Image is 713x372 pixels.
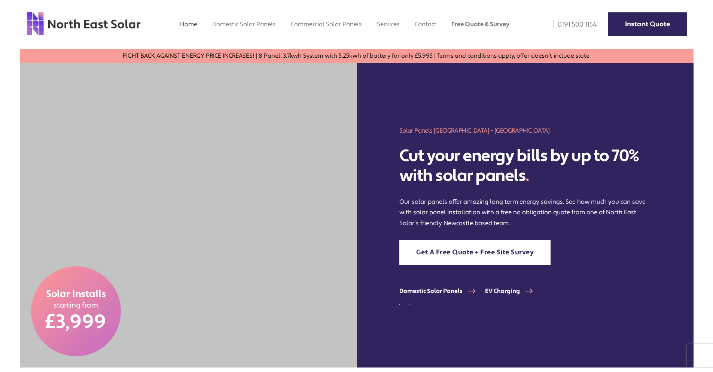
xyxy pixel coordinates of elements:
[31,266,121,356] a: Solar Installs starting from £3,999
[399,126,650,135] h1: Solar Panels [GEOGRAPHIC_DATA] – [GEOGRAPHIC_DATA]
[608,12,687,36] a: Instant Quote
[399,146,650,186] h2: Cut your energy bills by up to 70% with solar panels
[399,287,485,295] a: Domestic Solar Panels
[46,288,106,301] span: Solar Installs
[45,310,106,335] span: £3,999
[415,20,436,28] a: Contact
[525,165,529,186] span: .
[399,240,551,265] a: Get A Free Quote + Free Site Survey
[291,20,362,28] a: Commercial Solar Panels
[54,301,98,310] span: starting from
[212,20,276,28] a: Domestic Solar Panels
[180,20,197,28] a: Home
[26,11,141,36] img: north east solar logo
[451,20,509,28] a: Free Quote & Survey
[399,197,650,228] p: Our solar panels offer amazing long term energy savings. See how much you can save with solar pan...
[485,287,542,295] a: EV Charging
[20,63,357,368] img: two men holding a solar panel in the north east
[377,20,400,28] a: Services
[548,20,597,29] a: 0191 500 1154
